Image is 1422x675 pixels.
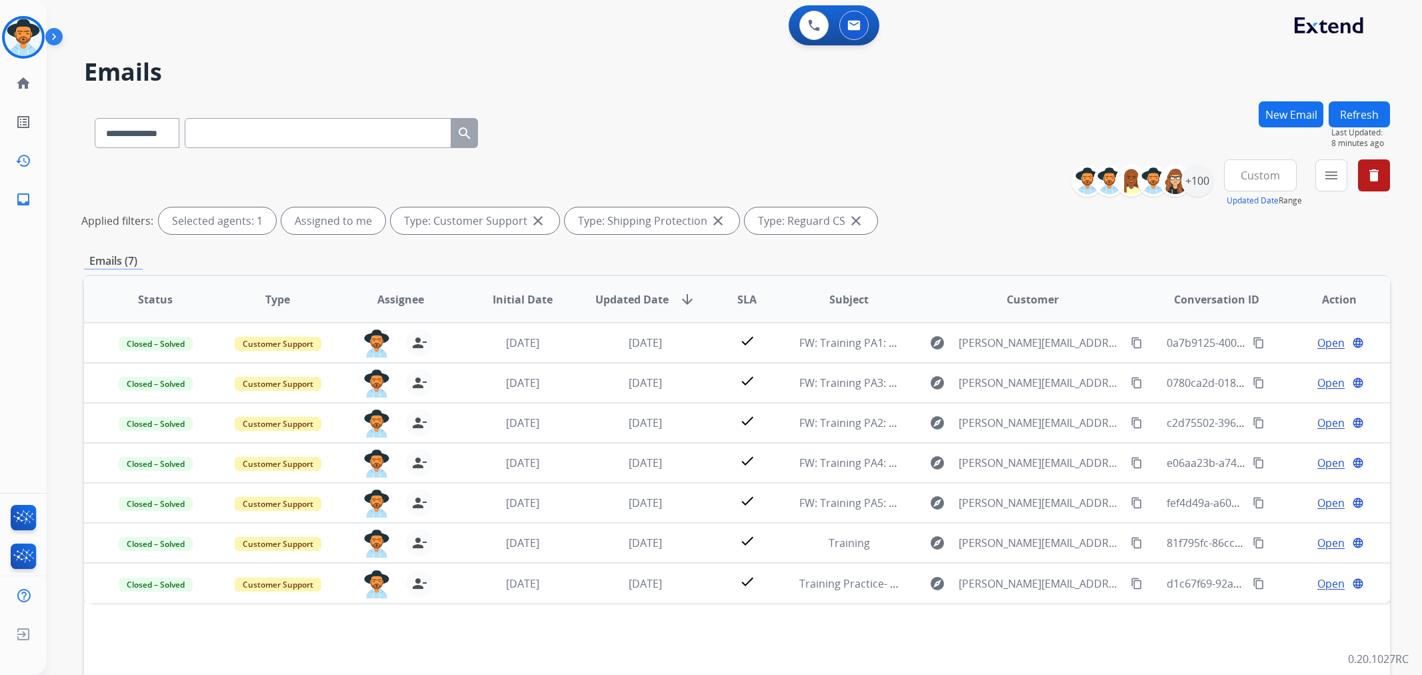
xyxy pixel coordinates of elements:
[959,415,1123,431] span: [PERSON_NAME][EMAIL_ADDRESS][DOMAIN_NAME]
[1167,496,1363,510] span: fef4d49a-a60e-4966-a753-2efeac186c68
[959,375,1123,391] span: [PERSON_NAME][EMAIL_ADDRESS][DOMAIN_NAME]
[959,455,1123,471] span: [PERSON_NAME][EMAIL_ADDRESS][DOMAIN_NAME]
[15,114,31,130] mat-icon: list_alt
[629,376,662,390] span: [DATE]
[411,576,427,592] mat-icon: person_remove
[929,455,945,471] mat-icon: explore
[1352,377,1364,389] mat-icon: language
[5,19,42,56] img: avatar
[1253,497,1265,509] mat-icon: content_copy
[411,455,427,471] mat-icon: person_remove
[506,496,539,510] span: [DATE]
[739,333,755,349] mat-icon: check
[1181,165,1213,197] div: +100
[119,337,193,351] span: Closed – Solved
[739,453,755,469] mat-icon: check
[629,416,662,430] span: [DATE]
[799,416,1052,430] span: FW: Training PA2: Do Not Assign ([PERSON_NAME])
[265,291,290,307] span: Type
[1007,291,1059,307] span: Customer
[1131,497,1143,509] mat-icon: content_copy
[1317,495,1345,511] span: Open
[739,373,755,389] mat-icon: check
[235,537,321,551] span: Customer Support
[799,496,1052,510] span: FW: Training PA5: Do Not Assign ([PERSON_NAME])
[1227,195,1302,206] span: Range
[1131,537,1143,549] mat-icon: content_copy
[363,530,390,558] img: agent-avatar
[1131,377,1143,389] mat-icon: content_copy
[1259,101,1323,127] button: New Email
[506,536,539,550] span: [DATE]
[1317,535,1345,551] span: Open
[506,416,539,430] span: [DATE]
[1167,536,1363,550] span: 81f795fc-86cc-48c6-a4c1-bc4dcc6461ea
[281,207,385,234] div: Assigned to me
[629,335,662,350] span: [DATE]
[1174,291,1259,307] span: Conversation ID
[1352,417,1364,429] mat-icon: language
[506,456,539,470] span: [DATE]
[829,291,869,307] span: Subject
[1352,578,1364,590] mat-icon: language
[1253,457,1265,469] mat-icon: content_copy
[1352,457,1364,469] mat-icon: language
[1323,167,1339,183] mat-icon: menu
[745,207,877,234] div: Type: Reguard CS
[506,335,539,350] span: [DATE]
[1267,276,1390,323] th: Action
[119,578,193,592] span: Closed – Solved
[506,576,539,591] span: [DATE]
[119,497,193,511] span: Closed – Solved
[363,570,390,598] img: agent-avatar
[363,490,390,518] img: agent-avatar
[81,213,153,229] p: Applied filters:
[1227,195,1279,206] button: Updated Date
[1253,377,1265,389] mat-icon: content_copy
[679,291,695,307] mat-icon: arrow_downward
[799,576,942,591] span: Training Practice- New Email
[411,335,427,351] mat-icon: person_remove
[710,213,726,229] mat-icon: close
[737,291,757,307] span: SLA
[363,450,390,478] img: agent-avatar
[363,370,390,398] img: agent-avatar
[15,153,31,169] mat-icon: history
[235,457,321,471] span: Customer Support
[391,207,559,234] div: Type: Customer Support
[411,375,427,391] mat-icon: person_remove
[363,410,390,438] img: agent-avatar
[848,213,864,229] mat-icon: close
[959,495,1123,511] span: [PERSON_NAME][EMAIL_ADDRESS][DOMAIN_NAME]
[565,207,739,234] div: Type: Shipping Protection
[929,535,945,551] mat-icon: explore
[929,495,945,511] mat-icon: explore
[1167,376,1367,390] span: 0780ca2d-018d-46ef-9407-c93fdde17a9c
[1352,337,1364,349] mat-icon: language
[629,576,662,591] span: [DATE]
[15,191,31,207] mat-icon: inbox
[1253,537,1265,549] mat-icon: content_copy
[1167,456,1367,470] span: e06aa23b-a749-49c1-bc14-df86f9c36237
[530,213,546,229] mat-icon: close
[119,377,193,391] span: Closed – Solved
[1131,337,1143,349] mat-icon: content_copy
[1317,455,1345,471] span: Open
[493,291,553,307] span: Initial Date
[595,291,669,307] span: Updated Date
[1253,337,1265,349] mat-icon: content_copy
[1167,576,1370,591] span: d1c67f69-92a7-40e7-ab88-5db27c10ca42
[159,207,276,234] div: Selected agents: 1
[929,576,945,592] mat-icon: explore
[929,335,945,351] mat-icon: explore
[959,576,1123,592] span: [PERSON_NAME][EMAIL_ADDRESS][PERSON_NAME][DOMAIN_NAME]
[84,253,143,269] p: Emails (7)
[1317,375,1345,391] span: Open
[1167,335,1372,350] span: 0a7b9125-400f-4d11-8c74-7db2373bec5b
[1348,651,1409,667] p: 0.20.1027RC
[1167,416,1369,430] span: c2d75502-396a-4780-8ec0-9f0a16a66d91
[799,456,1052,470] span: FW: Training PA4: Do Not Assign ([PERSON_NAME])
[119,417,193,431] span: Closed – Solved
[1224,159,1297,191] button: Custom
[363,329,390,358] img: agent-avatar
